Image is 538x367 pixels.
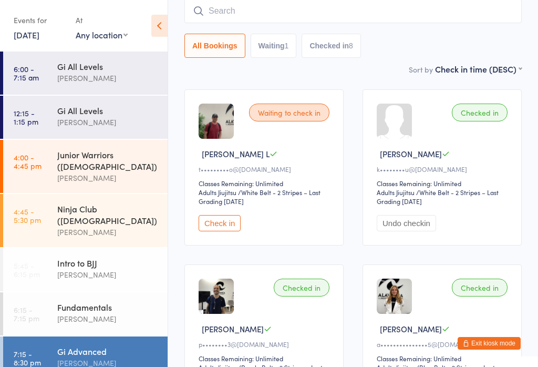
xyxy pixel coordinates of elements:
[3,96,168,139] a: 12:15 -1:15 pmGi All Levels[PERSON_NAME]
[14,207,41,224] time: 4:45 - 5:30 pm
[285,42,289,50] div: 1
[14,305,39,322] time: 6:15 - 7:15 pm
[57,203,159,226] div: Ninja Club ([DEMOGRAPHIC_DATA])
[57,105,159,116] div: Gi All Levels
[199,354,333,363] div: Classes Remaining: Unlimited
[202,323,264,334] span: [PERSON_NAME]
[76,29,128,40] div: Any location
[199,165,333,174] div: t•••••••••o@[DOMAIN_NAME]
[3,140,168,193] a: 4:00 -4:45 pmJunior Warriors ([DEMOGRAPHIC_DATA])[PERSON_NAME]
[409,64,433,75] label: Sort by
[377,215,436,231] button: Undo checkin
[349,42,353,50] div: 8
[380,323,442,334] span: [PERSON_NAME]
[57,301,159,313] div: Fundamentals
[377,104,412,139] img: image1693989146.png
[377,165,511,174] div: k••••••••u@[DOMAIN_NAME]
[57,72,159,84] div: [PERSON_NAME]
[377,188,415,197] div: Adults Jiujitsu
[57,257,159,269] div: Intro to BJJ
[3,194,168,247] a: 4:45 -5:30 pmNinja Club ([DEMOGRAPHIC_DATA])[PERSON_NAME]
[14,65,39,81] time: 6:00 - 7:15 am
[199,279,234,314] img: image1709007326.png
[14,261,40,278] time: 5:45 - 6:15 pm
[199,104,234,139] img: image1708595243.png
[57,226,159,238] div: [PERSON_NAME]
[274,279,329,297] div: Checked in
[76,12,128,29] div: At
[377,188,499,206] span: / White Belt - 2 Stripes – Last Grading [DATE]
[57,149,159,172] div: Junior Warriors ([DEMOGRAPHIC_DATA])
[199,340,333,349] div: p••••••••3@[DOMAIN_NAME]
[251,34,297,58] button: Waiting1
[14,109,38,126] time: 12:15 - 1:15 pm
[249,104,329,121] div: Waiting to check in
[199,188,236,197] div: Adults Jiujitsu
[199,179,333,188] div: Classes Remaining: Unlimited
[3,292,168,335] a: 6:15 -7:15 pmFundamentals[PERSON_NAME]
[57,172,159,184] div: [PERSON_NAME]
[14,153,42,170] time: 4:00 - 4:45 pm
[377,340,511,349] div: a•••••••••••••••5@[DOMAIN_NAME]
[380,148,442,159] span: [PERSON_NAME]
[377,354,511,363] div: Classes Remaining: Unlimited
[3,52,168,95] a: 6:00 -7:15 amGi All Levels[PERSON_NAME]
[199,188,320,206] span: / White Belt - 2 Stripes – Last Grading [DATE]
[57,60,159,72] div: Gi All Levels
[57,313,159,325] div: [PERSON_NAME]
[57,269,159,281] div: [PERSON_NAME]
[435,63,522,75] div: Check in time (DESC)
[57,116,159,128] div: [PERSON_NAME]
[199,215,241,231] button: Check in
[184,34,245,58] button: All Bookings
[14,350,41,366] time: 7:15 - 8:30 pm
[452,279,508,297] div: Checked in
[14,12,65,29] div: Events for
[3,248,168,291] a: 5:45 -6:15 pmIntro to BJJ[PERSON_NAME]
[458,337,521,350] button: Exit kiosk mode
[302,34,361,58] button: Checked in8
[452,104,508,121] div: Checked in
[377,179,511,188] div: Classes Remaining: Unlimited
[14,29,39,40] a: [DATE]
[202,148,270,159] span: [PERSON_NAME] L
[377,279,412,314] img: image1747903971.png
[57,345,159,357] div: Gi Advanced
